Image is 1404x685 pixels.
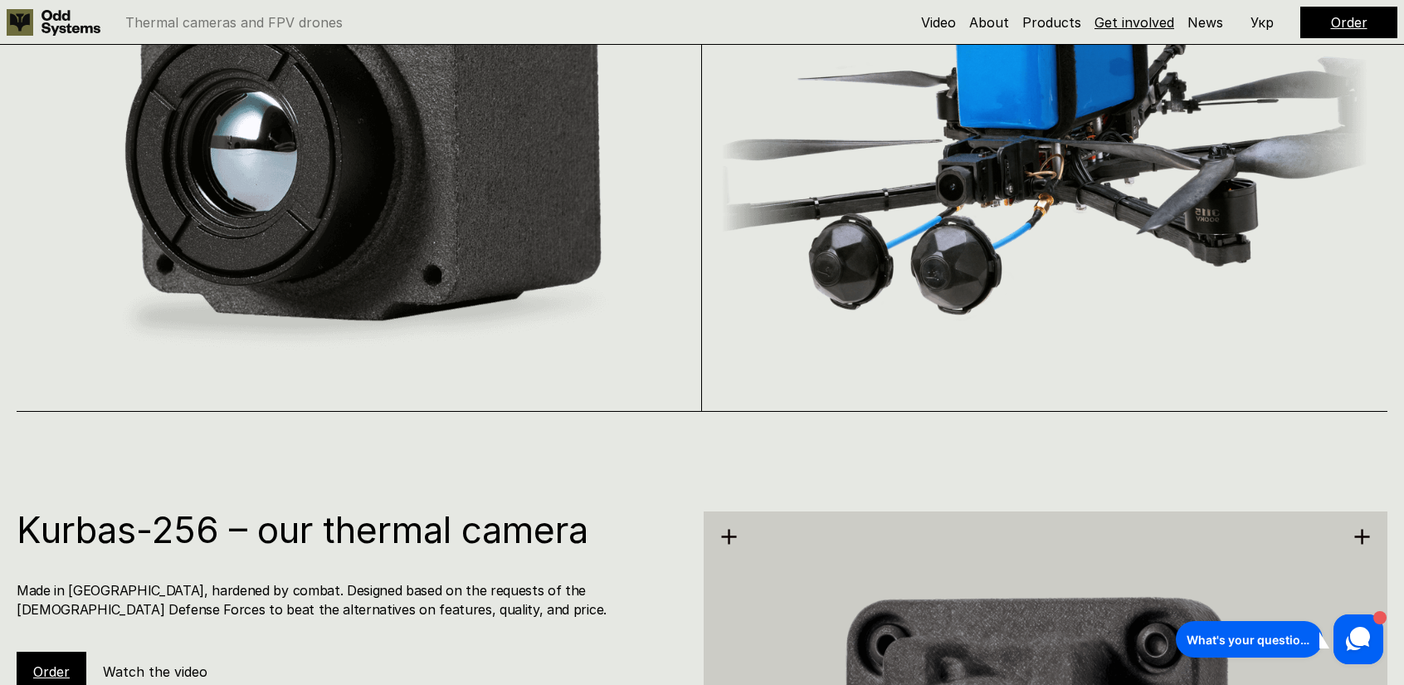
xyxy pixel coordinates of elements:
[1331,14,1367,31] a: Order
[1250,16,1274,29] p: Укр
[125,16,343,29] p: Thermal cameras and FPV drones
[33,663,70,680] a: Order
[969,14,1009,31] a: About
[1187,14,1223,31] a: News
[1094,14,1174,31] a: Get involved
[921,14,956,31] a: Video
[17,581,684,619] h4: Made in [GEOGRAPHIC_DATA], hardened by combat. Designed based on the requests of the [DEMOGRAPHIC...
[103,663,207,681] h5: Watch the video
[1172,610,1387,668] iframe: HelpCrunch
[17,511,684,548] h1: Kurbas-256 – our thermal camera
[1022,14,1081,31] a: Products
